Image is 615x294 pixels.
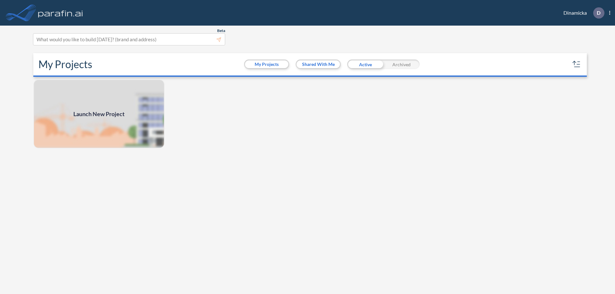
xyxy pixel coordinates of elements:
[554,7,610,19] div: Dinamicka
[571,59,582,69] button: sort
[217,28,225,33] span: Beta
[33,79,165,148] a: Launch New Project
[347,60,383,69] div: Active
[383,60,420,69] div: Archived
[33,79,165,148] img: add
[73,110,125,118] span: Launch New Project
[297,60,340,68] button: Shared With Me
[245,60,288,68] button: My Projects
[38,58,92,70] h2: My Projects
[37,6,84,19] img: logo
[597,10,601,16] p: D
